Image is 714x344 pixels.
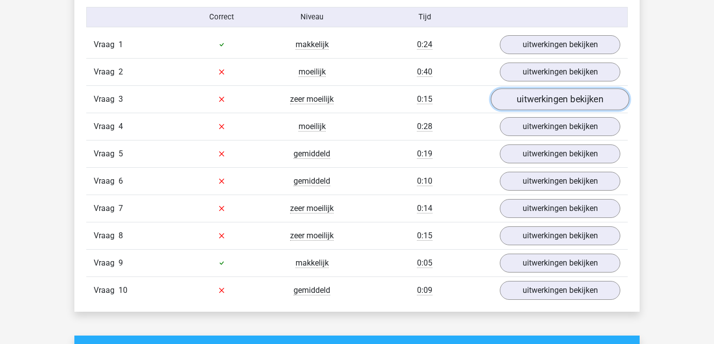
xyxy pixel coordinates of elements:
span: 9 [119,258,123,268]
a: uitwerkingen bekijken [500,35,620,54]
span: moeilijk [298,122,326,132]
span: Vraag [94,121,119,133]
span: 0:28 [417,122,432,132]
span: 6 [119,176,123,186]
a: uitwerkingen bekijken [500,226,620,245]
span: gemiddeld [294,149,330,159]
span: Vraag [94,93,119,105]
span: 0:10 [417,176,432,186]
a: uitwerkingen bekijken [491,88,629,110]
span: Vraag [94,284,119,296]
span: 0:05 [417,258,432,268]
span: 3 [119,94,123,104]
span: zeer moeilijk [290,204,334,213]
a: uitwerkingen bekijken [500,63,620,81]
span: zeer moeilijk [290,94,334,104]
span: 0:14 [417,204,432,213]
span: 0:24 [417,40,432,50]
span: Vraag [94,257,119,269]
span: Vraag [94,203,119,214]
span: gemiddeld [294,285,330,295]
span: Vraag [94,39,119,51]
a: uitwerkingen bekijken [500,172,620,191]
a: uitwerkingen bekijken [500,281,620,300]
span: 10 [119,285,127,295]
span: 0:09 [417,285,432,295]
span: 5 [119,149,123,158]
span: Vraag [94,175,119,187]
span: 0:15 [417,94,432,104]
span: Vraag [94,230,119,242]
span: zeer moeilijk [290,231,334,241]
a: uitwerkingen bekijken [500,117,620,136]
span: gemiddeld [294,176,330,186]
span: 0:15 [417,231,432,241]
span: moeilijk [298,67,326,77]
span: 8 [119,231,123,240]
span: makkelijk [296,258,329,268]
div: Niveau [267,11,357,22]
div: Tijd [357,11,492,22]
a: uitwerkingen bekijken [500,144,620,163]
span: 0:19 [417,149,432,159]
span: 1 [119,40,123,49]
div: Correct [177,11,267,22]
span: 2 [119,67,123,76]
span: 4 [119,122,123,131]
span: Vraag [94,66,119,78]
span: 0:40 [417,67,432,77]
span: Vraag [94,148,119,160]
span: makkelijk [296,40,329,50]
a: uitwerkingen bekijken [500,199,620,218]
a: uitwerkingen bekijken [500,254,620,273]
span: 7 [119,204,123,213]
